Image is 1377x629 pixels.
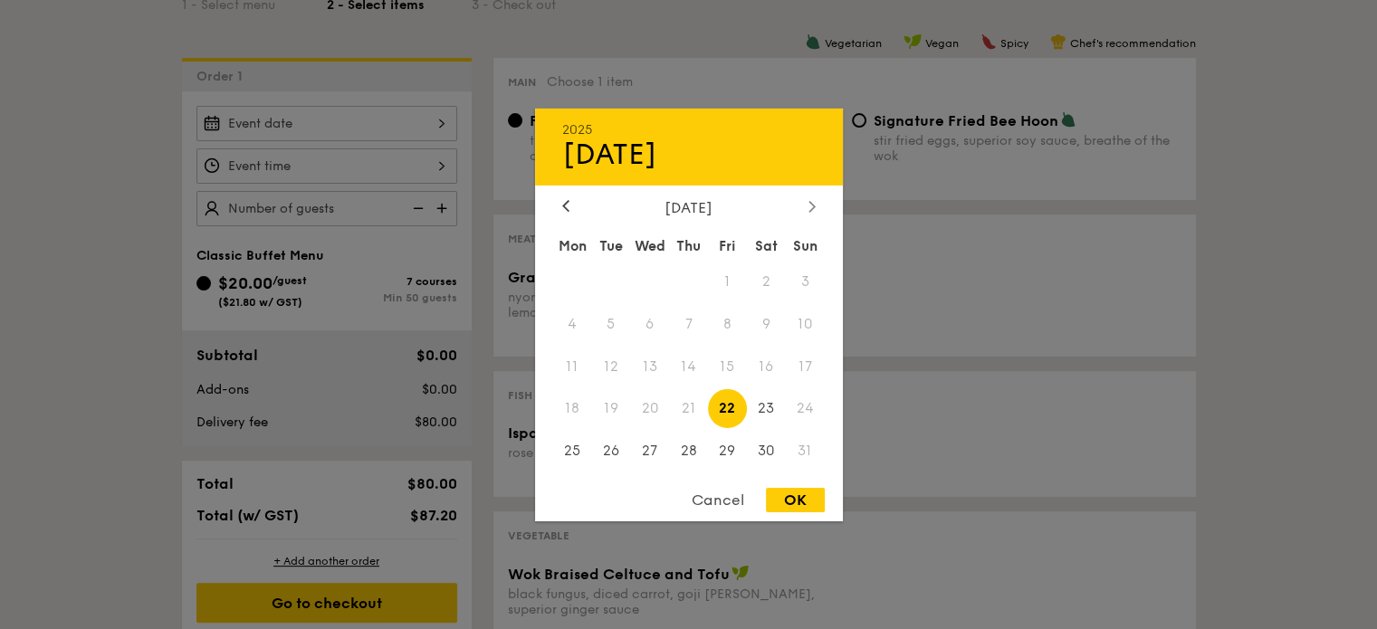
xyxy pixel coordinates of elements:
[669,432,708,471] span: 28
[562,137,816,171] div: [DATE]
[553,304,592,343] span: 4
[747,262,786,300] span: 2
[553,389,592,428] span: 18
[553,347,592,386] span: 11
[591,389,630,428] span: 19
[786,229,825,262] div: Sun
[553,432,592,471] span: 25
[591,432,630,471] span: 26
[630,389,669,428] span: 20
[669,389,708,428] span: 21
[708,389,747,428] span: 22
[766,488,825,512] div: OK
[630,347,669,386] span: 13
[630,432,669,471] span: 27
[562,121,816,137] div: 2025
[591,229,630,262] div: Tue
[708,432,747,471] span: 29
[786,347,825,386] span: 17
[786,262,825,300] span: 3
[747,347,786,386] span: 16
[786,389,825,428] span: 24
[786,432,825,471] span: 31
[708,304,747,343] span: 8
[708,347,747,386] span: 15
[630,229,669,262] div: Wed
[747,304,786,343] span: 9
[669,304,708,343] span: 7
[669,347,708,386] span: 14
[553,229,592,262] div: Mon
[630,304,669,343] span: 6
[591,304,630,343] span: 5
[674,488,762,512] div: Cancel
[669,229,708,262] div: Thu
[591,347,630,386] span: 12
[708,262,747,300] span: 1
[786,304,825,343] span: 10
[747,389,786,428] span: 23
[747,432,786,471] span: 30
[708,229,747,262] div: Fri
[747,229,786,262] div: Sat
[562,198,816,215] div: [DATE]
